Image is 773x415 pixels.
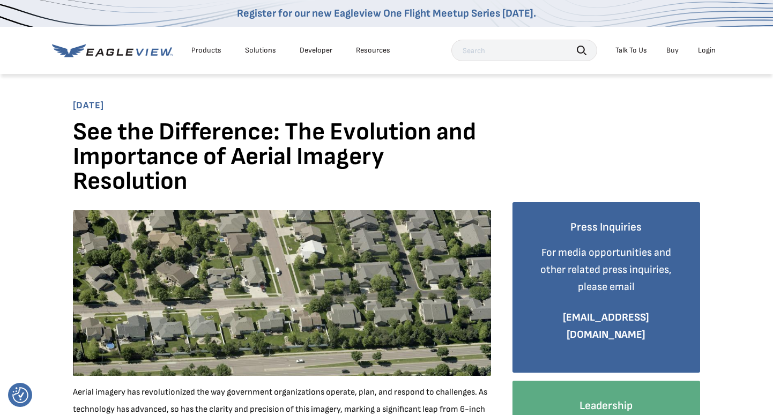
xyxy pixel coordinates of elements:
[245,46,276,55] div: Solutions
[451,40,597,61] input: Search
[563,311,649,341] a: [EMAIL_ADDRESS][DOMAIN_NAME]
[73,120,491,202] h1: See the Difference: The Evolution and Importance of Aerial Imagery Resolution
[73,100,700,112] span: [DATE]
[300,46,332,55] a: Developer
[698,46,716,55] div: Login
[615,46,647,55] div: Talk To Us
[237,7,536,20] a: Register for our new Eagleview One Flight Meetup Series [DATE].
[356,46,390,55] div: Resources
[12,387,28,403] img: Revisit consent button
[666,46,679,55] a: Buy
[191,46,221,55] div: Products
[529,218,684,236] h4: Press Inquiries
[12,387,28,403] button: Consent Preferences
[529,397,684,415] h4: Leadership
[73,210,491,376] img: Aerial Imagery Resolution
[529,244,684,295] p: For media opportunities and other related press inquiries, please email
